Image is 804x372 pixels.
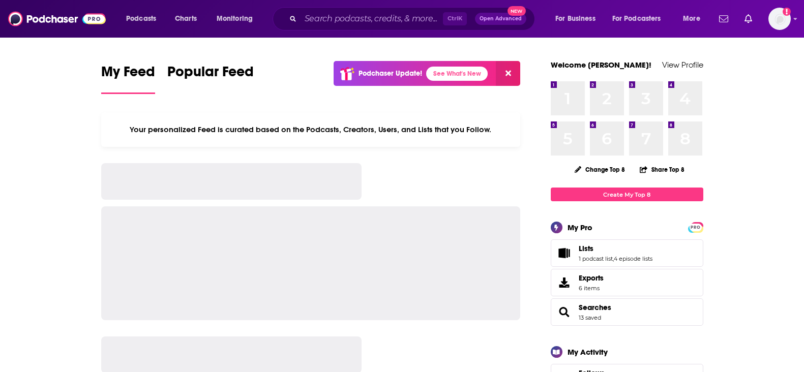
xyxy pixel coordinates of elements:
[768,8,791,30] span: Logged in as mcastricone
[579,273,604,283] span: Exports
[443,12,467,25] span: Ctrl K
[126,12,156,26] span: Podcasts
[613,255,614,262] span: ,
[301,11,443,27] input: Search podcasts, credits, & more...
[579,314,601,321] a: 13 saved
[579,244,593,253] span: Lists
[783,8,791,16] svg: Add a profile image
[715,10,732,27] a: Show notifications dropdown
[8,9,106,28] img: Podchaser - Follow, Share and Rate Podcasts
[683,12,700,26] span: More
[768,8,791,30] img: User Profile
[554,275,575,290] span: Exports
[217,12,253,26] span: Monitoring
[551,269,703,296] a: Exports
[551,188,703,201] a: Create My Top 8
[579,303,611,312] a: Searches
[579,255,613,262] a: 1 podcast list
[690,224,702,231] span: PRO
[569,163,632,176] button: Change Top 8
[168,11,203,27] a: Charts
[662,60,703,70] a: View Profile
[554,246,575,260] a: Lists
[167,63,254,86] span: Popular Feed
[612,12,661,26] span: For Podcasters
[690,223,702,231] a: PRO
[359,69,422,78] p: Podchaser Update!
[508,6,526,16] span: New
[210,11,266,27] button: open menu
[768,8,791,30] button: Show profile menu
[551,298,703,326] span: Searches
[282,7,545,30] div: Search podcasts, credits, & more...
[551,60,651,70] a: Welcome [PERSON_NAME]!
[568,347,608,357] div: My Activity
[119,11,169,27] button: open menu
[480,16,522,21] span: Open Advanced
[548,11,608,27] button: open menu
[579,244,652,253] a: Lists
[175,12,197,26] span: Charts
[606,11,676,27] button: open menu
[555,12,595,26] span: For Business
[568,223,592,232] div: My Pro
[551,239,703,267] span: Lists
[426,67,488,81] a: See What's New
[167,63,254,94] a: Popular Feed
[579,285,604,292] span: 6 items
[475,13,526,25] button: Open AdvancedNew
[554,305,575,319] a: Searches
[639,160,685,179] button: Share Top 8
[676,11,713,27] button: open menu
[101,63,155,94] a: My Feed
[614,255,652,262] a: 4 episode lists
[101,63,155,86] span: My Feed
[740,10,756,27] a: Show notifications dropdown
[101,112,521,147] div: Your personalized Feed is curated based on the Podcasts, Creators, Users, and Lists that you Follow.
